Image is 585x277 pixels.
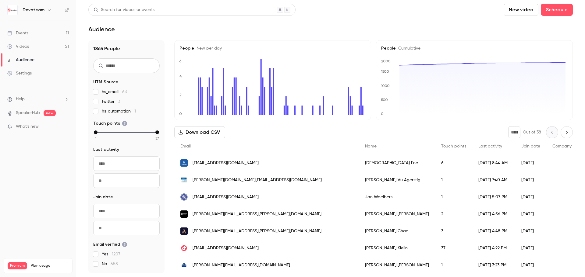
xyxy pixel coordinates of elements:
span: Name [365,144,377,148]
span: hs_automation [102,108,136,114]
text: 1000 [381,84,390,88]
img: uniqa.at [180,159,188,167]
img: accor.com [180,227,188,235]
iframe: Noticeable Trigger [62,124,69,130]
text: 2 [179,93,182,97]
div: [DATE] 4:56 PM [472,206,515,223]
button: Next page [561,126,573,138]
span: 37 [155,136,159,141]
div: [PERSON_NAME] [PERSON_NAME] [359,257,435,274]
h6: Devoteam [23,7,44,13]
span: Last activity [478,144,502,148]
div: Events [7,30,28,36]
div: [DATE] [515,206,546,223]
div: Jan Waelbers [359,189,435,206]
span: Touch points [93,120,127,126]
div: 1 [435,189,472,206]
span: No [102,261,118,267]
span: [EMAIL_ADDRESS][DOMAIN_NAME] [193,160,259,166]
input: To [93,173,160,188]
div: [DATE] [515,257,546,274]
div: [PERSON_NAME] [PERSON_NAME] [359,206,435,223]
span: Plan usage [31,263,69,268]
div: [DATE] 5:07 PM [472,189,515,206]
text: 1500 [381,69,389,74]
span: twitter [102,99,120,105]
span: hs_email [102,89,127,95]
span: 1 [95,136,96,141]
div: [DEMOGRAPHIC_DATA] Ene [359,154,435,171]
div: [DATE] [515,189,546,206]
div: 37 [435,240,472,257]
input: To [93,221,160,235]
span: [EMAIL_ADDRESS][DOMAIN_NAME] [193,194,259,200]
div: [DATE] [515,223,546,240]
span: 1207 [112,252,120,256]
img: northumbria.ac.uk [180,210,188,218]
span: Premium [8,262,27,269]
div: [DATE] 8:44 AM [472,154,515,171]
div: [PERSON_NAME] Kielin [359,240,435,257]
img: Devoteam [8,5,17,15]
h1: 1865 People [93,45,160,52]
span: What's new [16,123,39,130]
div: Settings [7,70,32,76]
span: 1 [134,109,136,113]
span: Help [16,96,25,102]
div: min [94,130,97,134]
span: Last activity [93,147,119,153]
img: eeas.europa.eu [180,261,188,269]
div: Search for videos or events [94,7,154,13]
text: 0 [179,112,182,116]
li: help-dropdown-opener [7,96,69,102]
a: SpeakerHub [16,110,40,116]
div: Audience [7,57,34,63]
text: 0 [381,112,384,116]
div: Videos [7,43,29,50]
div: [DATE] 7:40 AM [472,171,515,189]
div: [DATE] [515,154,546,171]
span: 658 [111,262,118,266]
span: 63 [122,90,127,94]
span: 3 [118,99,120,104]
text: 500 [381,98,388,102]
text: 2000 [381,59,391,63]
span: Join date [93,194,113,200]
div: [DATE] 4:22 PM [472,240,515,257]
div: 1 [435,171,472,189]
span: [EMAIL_ADDRESS][DOMAIN_NAME] [193,245,259,251]
span: Touch points [441,144,466,148]
span: Yes [102,251,120,257]
img: devoteam.com [180,244,188,252]
input: From [93,156,160,171]
text: 4 [179,74,182,78]
input: From [93,204,160,218]
div: [PERSON_NAME] Vu Agerstig [359,171,435,189]
span: Email [180,144,191,148]
span: [PERSON_NAME][EMAIL_ADDRESS][PERSON_NAME][DOMAIN_NAME] [193,228,321,234]
div: [DATE] [515,171,546,189]
span: Cumulative [396,46,420,50]
span: [PERSON_NAME][EMAIL_ADDRESS][PERSON_NAME][DOMAIN_NAME] [193,211,321,217]
div: [DATE] [515,240,546,257]
button: Download CSV [174,126,225,138]
span: [PERSON_NAME][EMAIL_ADDRESS][DOMAIN_NAME] [193,262,290,268]
div: [DATE] 4:48 PM [472,223,515,240]
button: Schedule [541,4,573,16]
span: Join date [521,144,540,148]
span: new [44,110,56,116]
img: favv-afsca.be [180,193,188,201]
text: 6 [179,59,182,63]
span: UTM Source [93,79,118,85]
span: [PERSON_NAME][DOMAIN_NAME][EMAIL_ADDRESS][DOMAIN_NAME] [193,177,322,183]
button: New video [504,4,538,16]
div: 3 [435,223,472,240]
span: Company name [552,144,584,148]
img: rexel.se [180,176,188,184]
h5: People [381,45,568,51]
div: [PERSON_NAME] Chao [359,223,435,240]
h5: People [179,45,366,51]
div: max [155,130,159,134]
h1: Audience [88,26,115,33]
span: New per day [194,46,222,50]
